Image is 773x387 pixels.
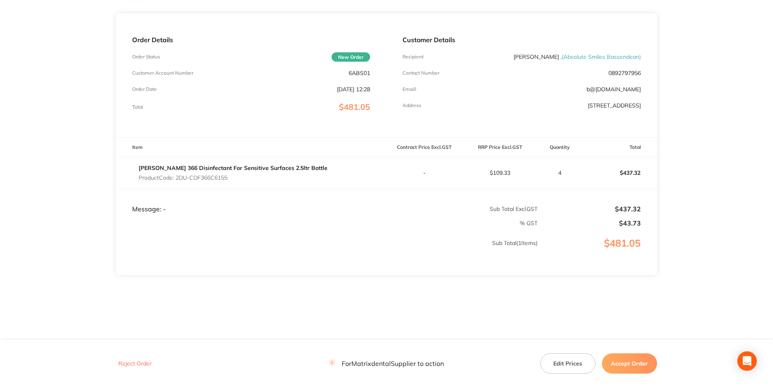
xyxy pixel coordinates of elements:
[538,205,641,213] p: $437.32
[132,70,193,76] p: Customer Account Number
[116,220,537,226] p: % GST
[387,170,462,176] p: -
[339,102,370,112] span: $481.05
[116,138,386,157] th: Item
[608,70,641,76] p: 0892797956
[538,170,581,176] p: 4
[463,170,537,176] p: $109.33
[737,351,757,371] div: Open Intercom Messenger
[562,53,641,60] span: ( Absolute Smiles Bassendean )
[116,360,154,367] button: Reject Order
[349,70,370,76] p: 6ABS01
[387,206,537,212] p: Sub Total Excl. GST
[403,36,640,43] p: Customer Details
[582,163,657,183] p: $437.32
[116,189,386,213] td: Message: -
[602,353,657,374] button: Accept Order
[403,54,424,60] p: Recipient
[329,359,444,367] p: For Matrixdental Supplier to action
[403,70,439,76] p: Contact Number
[116,240,537,262] p: Sub Total ( 1 Items)
[538,238,657,265] p: $481.05
[540,353,595,374] button: Edit Prices
[132,104,143,110] p: Total
[538,219,641,227] p: $43.73
[132,86,157,92] p: Order Date
[588,102,641,109] p: [STREET_ADDRESS]
[386,138,462,157] th: Contract Price Excl. GST
[403,103,421,108] p: Address
[462,138,538,157] th: RRP Price Excl. GST
[514,54,641,60] p: [PERSON_NAME] .
[132,54,160,60] p: Order Status
[332,52,370,62] span: New Order
[139,164,328,172] a: [PERSON_NAME] 366 Disinfectant For Sensitive Surfaces 2.5ltr Bottle
[337,86,370,92] p: [DATE] 12:28
[587,86,641,93] a: b@[DOMAIN_NAME]
[403,86,416,92] p: Emaill
[581,138,657,157] th: Total
[139,174,328,181] p: Product Code: 2DU-CDF366C6155
[132,36,370,43] p: Order Details
[538,138,581,157] th: Quantity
